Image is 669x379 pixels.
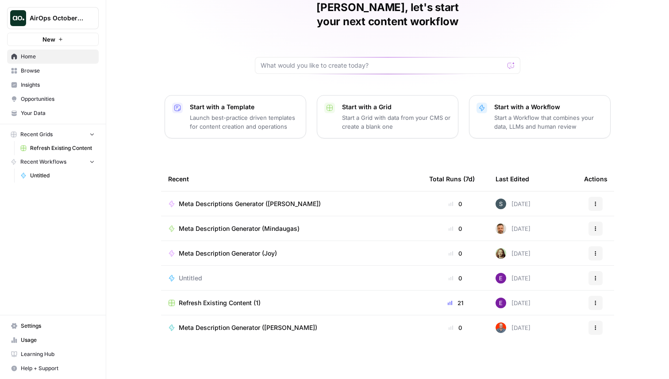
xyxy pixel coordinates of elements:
[429,299,481,307] div: 21
[7,92,99,106] a: Opportunities
[469,95,611,138] button: Start with a WorkflowStart a Workflow that combines your data, LLMs and human review
[496,322,531,333] div: [DATE]
[168,323,415,332] a: Meta Description Generator ([PERSON_NAME])
[494,103,603,111] p: Start with a Workflow
[168,274,415,283] a: Untitled
[179,299,261,307] span: Refresh Existing Content (1)
[496,223,506,234] img: gqmxupyn0gu1kzaxlwz4zgnr1xjd
[21,336,95,344] span: Usage
[20,158,66,166] span: Recent Workflows
[7,347,99,361] a: Learning Hub
[21,53,95,61] span: Home
[190,103,299,111] p: Start with a Template
[10,10,26,26] img: AirOps October Cohort Logo
[496,298,531,308] div: [DATE]
[261,61,504,70] input: What would you like to create today?
[429,249,481,258] div: 0
[496,298,506,308] img: 43kfmuemi38zyoc4usdy4i9w48nn
[7,64,99,78] a: Browse
[168,224,415,233] a: Meta Description Generator (Mindaugas)
[21,81,95,89] span: Insights
[21,109,95,117] span: Your Data
[429,274,481,283] div: 0
[21,322,95,330] span: Settings
[42,35,55,44] span: New
[7,7,99,29] button: Workspace: AirOps October Cohort
[584,167,607,191] div: Actions
[168,199,415,208] a: Meta Descriptions Generator ([PERSON_NAME])
[496,273,506,283] img: 43kfmuemi38zyoc4usdy4i9w48nn
[7,33,99,46] button: New
[7,319,99,333] a: Settings
[7,155,99,168] button: Recent Workflows
[21,67,95,75] span: Browse
[342,113,451,131] p: Start a Grid with data from your CMS or create a blank one
[429,224,481,233] div: 0
[496,273,531,283] div: [DATE]
[21,350,95,358] span: Learning Hub
[429,167,475,191] div: Total Runs (7d)
[7,50,99,64] a: Home
[496,248,506,259] img: m1ljzm7mccxyy647ln49iuazs1du
[496,223,531,234] div: [DATE]
[255,0,520,29] h1: [PERSON_NAME], let's start your next content workflow
[496,199,506,209] img: zjdftevh0hve695cz300xc39jhg1
[168,167,415,191] div: Recent
[7,78,99,92] a: Insights
[429,199,481,208] div: 0
[16,168,99,183] a: Untitled
[496,167,529,191] div: Last Edited
[496,199,531,209] div: [DATE]
[496,322,506,333] img: 698zlg3kfdwlkwrbrsgpwna4smrc
[21,95,95,103] span: Opportunities
[494,113,603,131] p: Start a Workflow that combines your data, LLMs and human review
[30,14,83,23] span: AirOps October Cohort
[496,248,531,259] div: [DATE]
[317,95,458,138] button: Start with a GridStart a Grid with data from your CMS or create a blank one
[179,224,300,233] span: Meta Description Generator (Mindaugas)
[7,361,99,375] button: Help + Support
[21,364,95,372] span: Help + Support
[30,172,95,180] span: Untitled
[179,199,321,208] span: Meta Descriptions Generator ([PERSON_NAME])
[165,95,306,138] button: Start with a TemplateLaunch best-practice driven templates for content creation and operations
[30,144,95,152] span: Refresh Existing Content
[342,103,451,111] p: Start with a Grid
[20,130,53,138] span: Recent Grids
[179,249,277,258] span: Meta Description Generator (Joy)
[190,113,299,131] p: Launch best-practice driven templates for content creation and operations
[168,249,415,258] a: Meta Description Generator (Joy)
[179,274,202,283] span: Untitled
[179,323,317,332] span: Meta Description Generator ([PERSON_NAME])
[16,141,99,155] a: Refresh Existing Content
[168,299,415,307] a: Refresh Existing Content (1)
[7,333,99,347] a: Usage
[429,323,481,332] div: 0
[7,106,99,120] a: Your Data
[7,128,99,141] button: Recent Grids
